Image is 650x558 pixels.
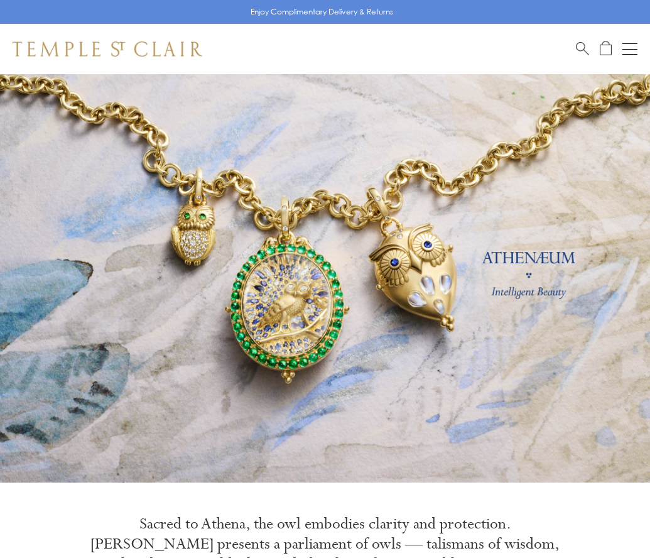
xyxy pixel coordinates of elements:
p: Enjoy Complimentary Delivery & Returns [251,6,393,18]
button: Open navigation [622,41,637,57]
a: Open Shopping Bag [600,41,612,57]
img: Temple St. Clair [13,41,202,57]
a: Search [576,41,589,57]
